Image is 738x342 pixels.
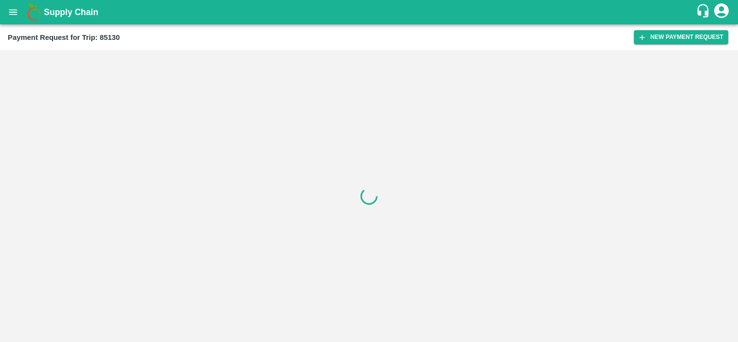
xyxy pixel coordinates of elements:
button: open drawer [2,1,24,23]
div: account of current user [713,2,730,22]
button: New Payment Request [634,30,728,44]
b: Supply Chain [44,7,98,17]
div: customer-support [696,3,713,21]
b: Payment Request for Trip: 85130 [8,34,120,41]
a: Supply Chain [44,5,696,19]
img: logo [24,2,44,22]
